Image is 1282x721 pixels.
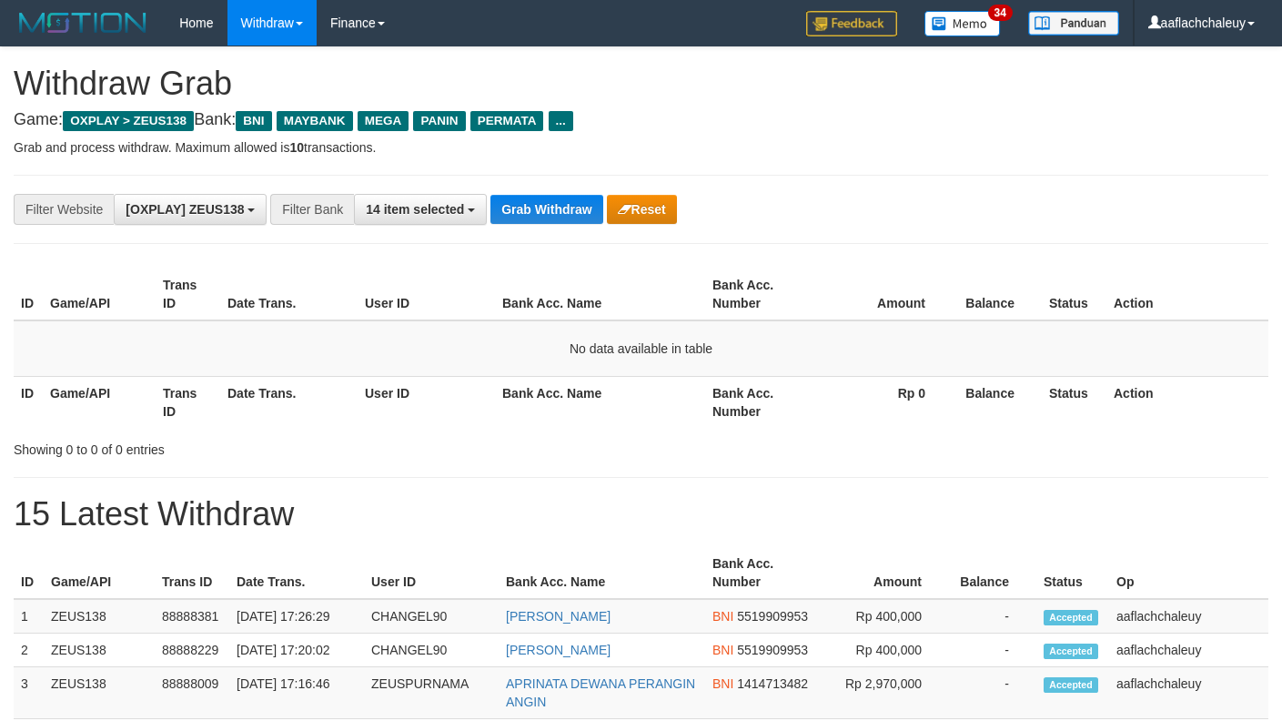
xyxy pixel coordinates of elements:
td: aaflachchaleuy [1109,634,1268,667]
span: Accepted [1044,610,1098,625]
td: 3 [14,667,44,719]
h1: 15 Latest Withdraw [14,496,1268,533]
td: No data available in table [14,320,1268,377]
td: - [949,599,1036,634]
td: 2 [14,634,44,667]
td: CHANGEL90 [364,634,499,667]
h1: Withdraw Grab [14,66,1268,102]
th: Amount [818,269,953,320]
span: 34 [988,5,1013,21]
span: [OXPLAY] ZEUS138 [126,202,244,217]
td: Rp 400,000 [817,634,949,667]
span: PERMATA [470,111,544,131]
span: BNI [236,111,271,131]
th: User ID [364,547,499,599]
td: 88888229 [155,634,229,667]
span: Copy 1414713482 to clipboard [737,676,808,691]
th: Bank Acc. Name [495,269,705,320]
th: Rp 0 [818,376,953,428]
th: Balance [953,269,1042,320]
td: - [949,634,1036,667]
span: Accepted [1044,644,1098,659]
th: Action [1106,376,1268,428]
th: Trans ID [156,269,220,320]
th: Bank Acc. Number [705,376,818,428]
span: BNI [712,643,733,657]
span: MAYBANK [277,111,353,131]
th: Bank Acc. Name [499,547,705,599]
td: - [949,667,1036,719]
td: CHANGEL90 [364,599,499,634]
th: Status [1036,547,1109,599]
th: Game/API [44,547,155,599]
td: Rp 400,000 [817,599,949,634]
th: Bank Acc. Number [705,547,817,599]
th: Game/API [43,269,156,320]
span: Copy 5519909953 to clipboard [737,643,808,657]
span: ... [549,111,573,131]
td: [DATE] 17:20:02 [229,634,364,667]
th: ID [14,376,43,428]
span: OXPLAY > ZEUS138 [63,111,194,131]
span: PANIN [413,111,465,131]
button: [OXPLAY] ZEUS138 [114,194,267,225]
td: ZEUSPURNAMA [364,667,499,719]
th: Date Trans. [220,269,358,320]
td: ZEUS138 [44,599,155,634]
img: MOTION_logo.png [14,9,152,36]
div: Showing 0 to 0 of 0 entries [14,433,520,459]
td: [DATE] 17:16:46 [229,667,364,719]
th: Op [1109,547,1268,599]
span: 14 item selected [366,202,464,217]
td: 1 [14,599,44,634]
td: aaflachchaleuy [1109,599,1268,634]
th: Status [1042,269,1106,320]
img: panduan.png [1028,11,1119,36]
th: Bank Acc. Name [495,376,705,428]
th: Balance [949,547,1036,599]
td: ZEUS138 [44,634,155,667]
span: MEGA [358,111,409,131]
td: [DATE] 17:26:29 [229,599,364,634]
button: Grab Withdraw [490,195,602,224]
a: [PERSON_NAME] [506,609,611,624]
td: 88888381 [155,599,229,634]
td: aaflachchaleuy [1109,667,1268,719]
div: Filter Bank [270,194,354,225]
th: Date Trans. [220,376,358,428]
th: Bank Acc. Number [705,269,818,320]
a: APRINATA DEWANA PERANGIN ANGIN [506,676,695,709]
td: ZEUS138 [44,667,155,719]
strong: 10 [289,140,304,155]
th: Balance [953,376,1042,428]
th: Action [1106,269,1268,320]
span: Accepted [1044,677,1098,693]
th: User ID [358,376,495,428]
th: Game/API [43,376,156,428]
th: ID [14,269,43,320]
th: Trans ID [156,376,220,428]
span: BNI [712,609,733,624]
button: 14 item selected [354,194,487,225]
th: Amount [817,547,949,599]
img: Button%20Memo.svg [924,11,1001,36]
th: Status [1042,376,1106,428]
p: Grab and process withdraw. Maximum allowed is transactions. [14,138,1268,157]
th: User ID [358,269,495,320]
a: [PERSON_NAME] [506,643,611,657]
td: Rp 2,970,000 [817,667,949,719]
th: Date Trans. [229,547,364,599]
div: Filter Website [14,194,114,225]
span: BNI [712,676,733,691]
td: 88888009 [155,667,229,719]
th: ID [14,547,44,599]
img: Feedback.jpg [806,11,897,36]
span: Copy 5519909953 to clipboard [737,609,808,624]
h4: Game: Bank: [14,111,1268,129]
th: Trans ID [155,547,229,599]
button: Reset [607,195,677,224]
